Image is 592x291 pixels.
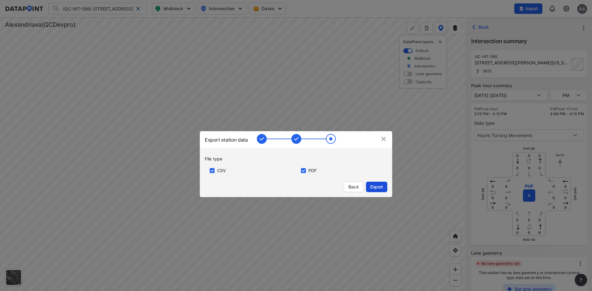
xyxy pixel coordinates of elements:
span: Back [348,184,360,190]
button: Export [366,182,387,192]
span: Export [370,184,384,190]
div: Export station data [205,136,248,143]
label: CSV [217,168,226,174]
div: File type [205,156,392,162]
img: 1r8AAAAASUVORK5CYII= [257,134,336,144]
button: Back [344,182,364,192]
label: PDF [308,168,317,174]
img: IvGo9hDFjq0U70AQfCTEoVEAFwAAAAASUVORK5CYII= [380,135,387,143]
